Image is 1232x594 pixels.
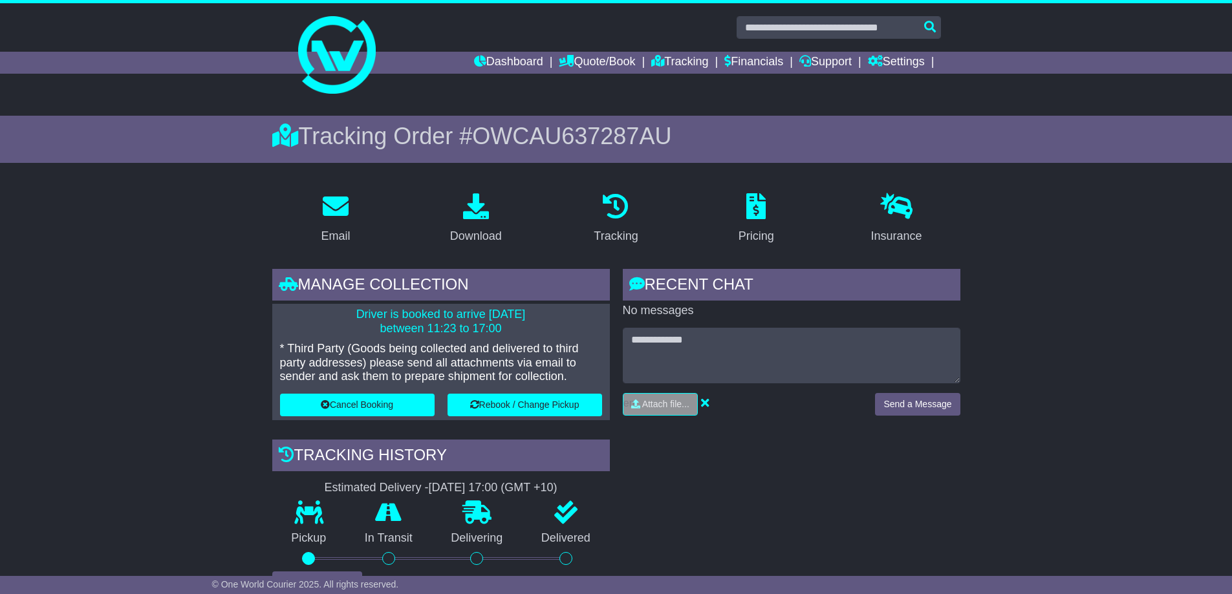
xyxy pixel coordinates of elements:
[875,393,960,416] button: Send a Message
[272,269,610,304] div: Manage collection
[651,52,708,74] a: Tracking
[321,228,350,245] div: Email
[623,269,960,304] div: RECENT CHAT
[799,52,852,74] a: Support
[442,189,510,249] a: Download
[472,123,671,149] span: OWCAU637287AU
[871,228,922,245] div: Insurance
[280,308,602,335] p: Driver is booked to arrive [DATE] between 11:23 to 17:00
[272,481,610,495] div: Estimated Delivery -
[559,52,635,74] a: Quote/Book
[594,228,638,245] div: Tracking
[272,571,362,594] button: View Full Tracking
[272,122,960,150] div: Tracking Order #
[739,228,774,245] div: Pricing
[450,228,502,245] div: Download
[448,394,602,416] button: Rebook / Change Pickup
[585,189,646,249] a: Tracking
[474,52,543,74] a: Dashboard
[280,394,435,416] button: Cancel Booking
[724,52,783,74] a: Financials
[429,481,557,495] div: [DATE] 17:00 (GMT +10)
[623,304,960,318] p: No messages
[312,189,358,249] a: Email
[345,531,432,546] p: In Transit
[730,189,783,249] a: Pricing
[863,189,931,249] a: Insurance
[280,342,602,384] p: * Third Party (Goods being collected and delivered to third party addresses) please send all atta...
[212,579,399,589] span: © One World Courier 2025. All rights reserved.
[522,531,610,546] p: Delivered
[432,531,523,546] p: Delivering
[272,531,346,546] p: Pickup
[868,52,925,74] a: Settings
[272,440,610,474] div: Tracking history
